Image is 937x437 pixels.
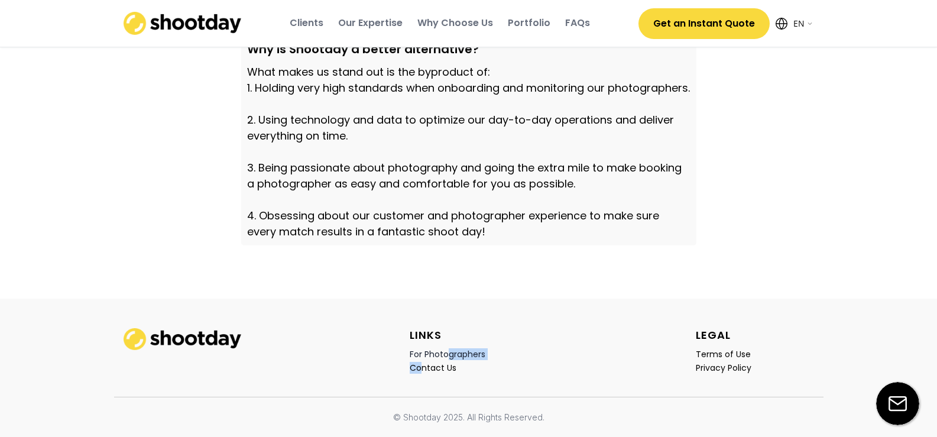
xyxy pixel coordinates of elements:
div: For Photographers [410,349,485,360]
button: Get an Instant Quote [638,8,770,39]
img: shootday_logo.png [124,12,242,35]
div: LINKS [410,328,442,342]
div: Contact Us [410,362,456,373]
div: FAQs [565,17,590,30]
img: shootday_logo.png [124,328,242,350]
div: Portfolio [508,17,550,30]
div: © Shootday 2025. All Rights Reserved. [393,412,544,423]
div: Privacy Policy [696,362,751,373]
div: Our Expertise [338,17,403,30]
div: Why is Shootday a better alternative? [247,40,690,58]
div: Why Choose Us [417,17,493,30]
img: email-icon%20%281%29.svg [876,382,919,425]
div: LEGAL [696,328,731,342]
div: What makes us stand out is the byproduct of: 1. Holding very high standards when onboarding and m... [247,64,690,239]
div: Terms of Use [696,349,751,360]
div: Clients [290,17,323,30]
img: Icon%20feather-globe%20%281%29.svg [776,18,787,30]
